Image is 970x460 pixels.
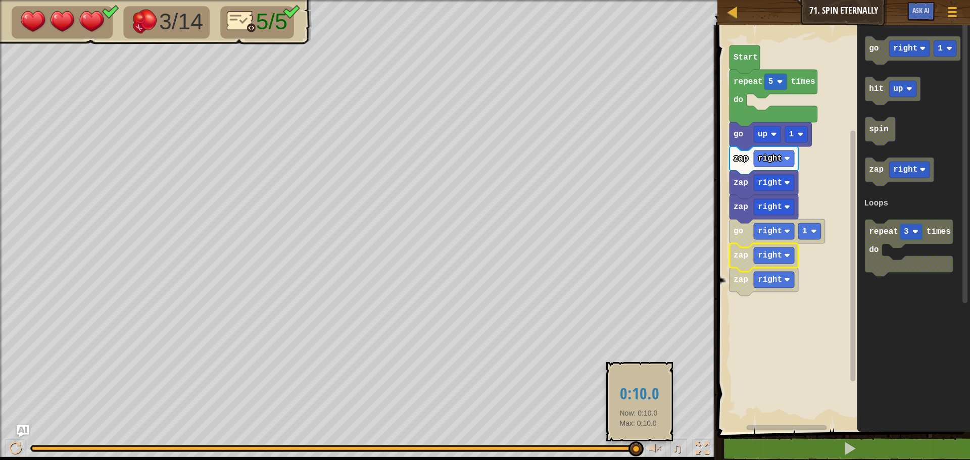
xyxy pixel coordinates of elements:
[672,441,683,456] span: ♫
[758,154,782,163] text: right
[12,6,113,38] li: Your hero must survive.
[758,178,782,187] text: right
[869,44,879,53] text: go
[220,6,294,38] li: Only 3 lines of code
[734,53,758,62] text: Start
[869,125,888,134] text: spin
[734,275,748,284] text: zap
[734,95,743,105] text: do
[893,44,917,53] text: right
[734,251,748,260] text: zap
[734,77,763,86] text: repeat
[620,385,659,403] h2: 0:10.0
[869,245,879,254] text: do
[5,439,25,460] button: Ctrl + P: Play
[758,227,782,236] text: right
[758,202,782,212] text: right
[904,227,909,236] text: 3
[768,77,773,86] text: 5
[734,202,748,212] text: zap
[159,9,203,34] span: 3/14
[670,439,688,460] button: ♫
[791,77,815,86] text: times
[940,2,965,26] button: Show game menu
[758,251,782,260] text: right
[758,275,782,284] text: right
[734,178,748,187] text: zap
[734,130,743,139] text: go
[869,227,898,236] text: repeat
[17,425,29,437] button: Ask AI
[613,371,666,433] div: Now: 0:10.0 Max: 0:10.0
[912,6,930,15] span: Ask AI
[123,6,210,38] li: Defeat the enemies.
[789,130,794,139] text: 1
[927,227,951,236] text: times
[893,165,917,174] text: right
[256,9,287,34] span: 5/5
[893,84,903,93] text: up
[869,84,884,93] text: hit
[864,199,888,208] text: Loops
[734,154,748,163] text: zap
[869,165,884,174] text: zap
[714,20,970,432] div: Blockly Workspace
[645,439,665,460] button: Adjust volume
[938,44,943,53] text: 1
[758,130,767,139] text: up
[907,2,935,21] button: Ask AI
[802,227,807,236] text: 1
[692,439,712,460] button: Toggle fullscreen
[734,227,743,236] text: go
